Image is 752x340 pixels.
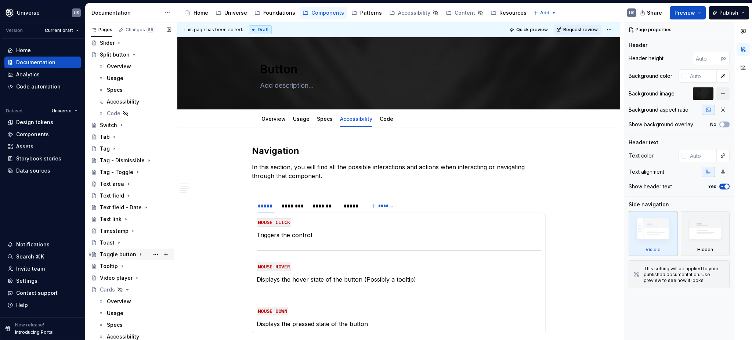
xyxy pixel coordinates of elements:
[507,25,551,35] button: Quick preview
[258,61,536,78] textarea: Button
[16,83,61,90] div: Code automation
[100,192,124,199] div: Text field
[88,119,174,131] a: Switch
[88,284,174,296] a: Cards
[675,9,695,17] span: Preview
[100,274,133,282] div: Video player
[455,9,475,17] div: Content
[88,237,174,249] a: Toast
[107,63,131,70] div: Overview
[91,27,112,33] div: Pages
[687,149,717,162] input: Auto
[629,41,647,49] div: Header
[377,111,396,126] div: Code
[100,227,129,235] div: Timestamp
[4,44,81,56] a: Home
[710,122,716,127] label: No
[16,155,61,162] div: Storybook stories
[16,167,50,174] div: Data sources
[16,143,33,150] div: Assets
[88,37,174,49] a: Slider
[45,28,73,33] span: Current draft
[5,8,14,17] img: 87d06435-c97f-426c-aa5d-5eb8acd3d8b3.png
[693,52,721,65] input: Auto
[300,7,347,19] a: Components
[629,211,678,256] div: Visible
[100,39,115,47] div: Slider
[95,307,174,319] a: Usage
[554,25,601,35] button: Request review
[91,9,161,17] div: Documentation
[360,9,382,17] div: Patterns
[6,108,23,114] div: Dataset
[95,61,174,72] a: Overview
[88,249,174,260] a: Toggle button
[95,108,174,119] a: Code
[100,239,115,246] div: Toast
[629,152,654,159] div: Text color
[263,9,295,17] div: Foundations
[107,98,139,105] div: Accessibility
[261,116,286,122] a: Overview
[721,55,727,61] p: px
[100,133,110,141] div: Tab
[88,225,174,237] a: Timestamp
[488,7,529,19] a: Resources
[443,7,486,19] a: Content
[4,165,81,177] a: Data sources
[681,211,730,256] div: Hidden
[15,329,54,335] p: Introducing Portal
[646,247,661,253] div: Visible
[311,9,344,17] div: Components
[100,263,118,270] div: Tooltip
[107,110,120,117] div: Code
[48,106,81,116] button: Universe
[629,90,675,97] div: Background image
[4,57,81,68] a: Documentation
[147,27,155,33] span: 69
[16,47,31,54] div: Home
[516,27,548,33] span: Quick preview
[4,239,81,250] button: Notifications
[380,116,393,122] a: Code
[670,6,706,19] button: Preview
[95,96,174,108] a: Accessibility
[100,251,136,258] div: Toggle button
[74,10,79,16] div: US
[252,7,298,19] a: Foundations
[107,298,131,305] div: Overview
[213,7,250,19] a: Universe
[88,202,174,213] a: Text field - Date
[314,111,336,126] div: Specs
[16,277,37,285] div: Settings
[100,122,117,129] div: Switch
[100,180,124,188] div: Text area
[340,116,372,122] a: Accessibility
[100,286,115,293] div: Cards
[88,49,174,61] a: Split button
[257,307,288,315] code: MOUSE DOWN
[4,153,81,164] a: Storybook stories
[88,143,174,155] a: Tag
[386,7,441,19] a: Accessibility
[88,190,174,202] a: Text field
[1,5,84,21] button: UniverseUS
[4,263,81,275] a: Invite team
[88,213,174,225] a: Text link
[4,81,81,93] a: Code automation
[88,166,174,178] a: Tag - Toggle
[629,55,664,62] div: Header height
[224,9,247,17] div: Universe
[88,178,174,190] a: Text area
[100,216,122,223] div: Text link
[252,163,546,189] p: In this section, you will find all the possible interactions and actions when interacting or navi...
[4,275,81,287] a: Settings
[629,106,688,113] div: Background aspect ratio
[629,121,693,128] div: Show background overlay
[16,265,45,272] div: Invite team
[337,111,375,126] div: Accessibility
[708,184,716,189] label: Yes
[629,72,672,80] div: Background color
[249,25,272,34] div: Draft
[257,217,541,328] section-item: Mouse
